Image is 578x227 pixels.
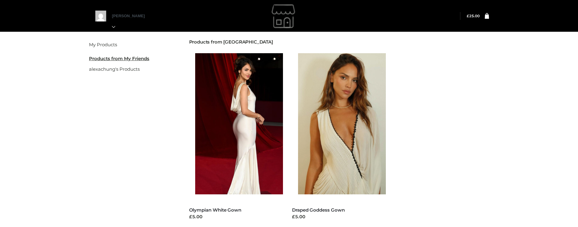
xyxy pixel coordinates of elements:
[189,207,242,213] a: Olympian White Gown
[189,39,489,45] h2: Products from [GEOGRAPHIC_DATA]
[467,14,469,18] span: £
[467,14,480,18] bdi: 25.00
[292,207,345,213] a: Draped Goddess Gown
[239,1,329,31] img: Eizagonzalez
[89,42,117,47] a: My Products
[467,14,480,18] a: £25.00
[189,213,283,220] div: £5.00
[89,56,149,61] u: Products from My Friends
[112,14,151,29] a: [PERSON_NAME]
[292,213,386,220] div: £5.00
[89,66,140,72] a: alexachung's Products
